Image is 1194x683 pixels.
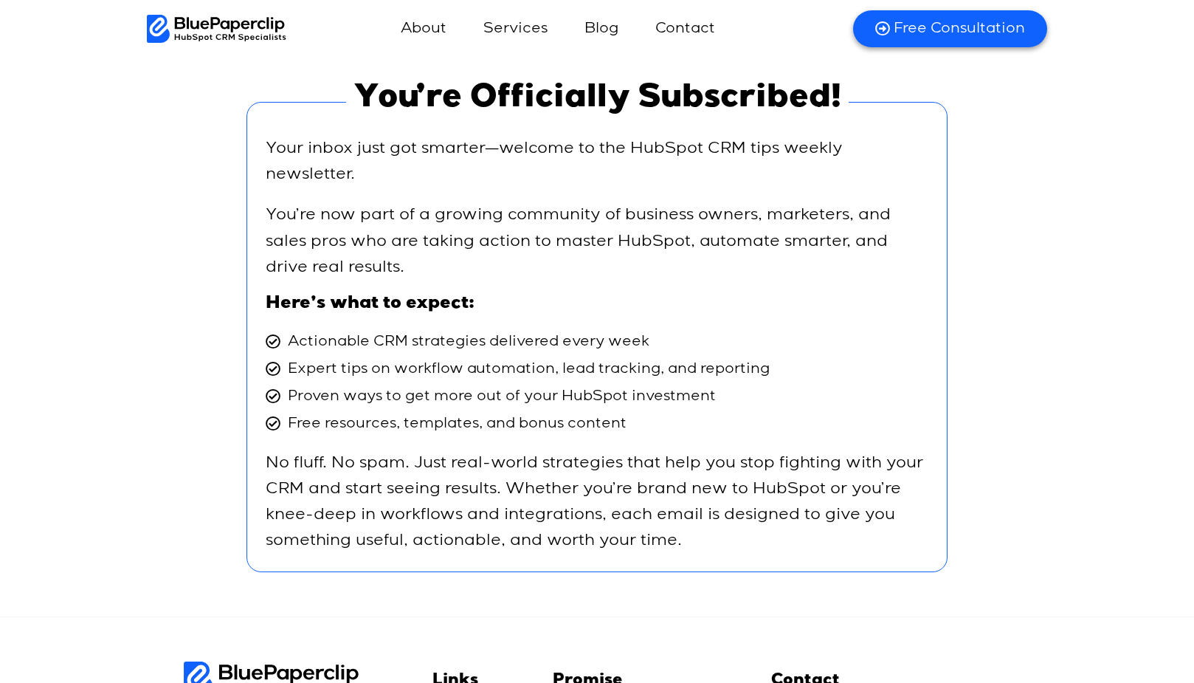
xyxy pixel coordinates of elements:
img: BluePaperClip Logo black [147,15,286,43]
span: Actionable CRM strategies delivered every week [284,330,649,354]
a: Blog [570,11,633,47]
a: Free Consultation [853,10,1047,47]
p: No fluff. No spam. Just real-world strategies that help you stop fighting with your CRM and start... [266,450,928,555]
a: Contact [641,11,730,47]
span: Free resources, templates, and bonus content [284,412,627,436]
p: You’re now part of a growing community of business owners, marketers, and sales pros who are taki... [266,202,928,281]
span: Proven ways to get more out of your HubSpot investment [284,385,716,408]
nav: Menu [286,11,835,47]
h3: Here’s what to expect: [266,294,928,315]
a: Services [469,11,562,47]
a: About [386,11,461,47]
span: Free Consultation [894,19,1025,38]
h1: You’re Officially Subscribed! [353,80,841,120]
span: Expert tips on workflow automation, lead tracking, and reporting [284,357,770,381]
p: Your inbox just got smarter—welcome to the HubSpot CRM tips weekly newsletter. [266,136,928,188]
